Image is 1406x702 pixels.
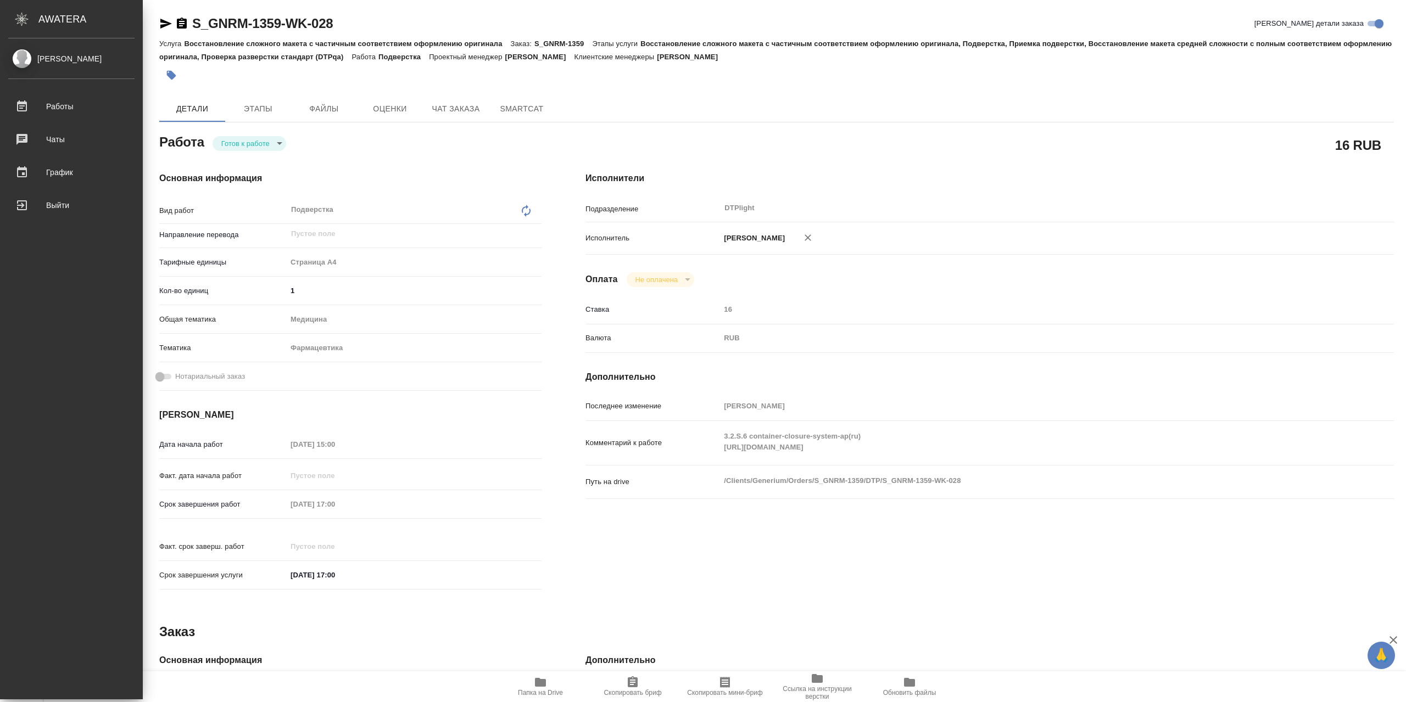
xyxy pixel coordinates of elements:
[287,253,542,272] div: Страница А4
[632,275,681,284] button: Не оплачена
[863,671,956,702] button: Обновить файлы
[232,102,284,116] span: Этапы
[159,623,195,641] h2: Заказ
[287,436,383,452] input: Пустое поле
[287,567,383,583] input: ✎ Введи что-нибудь
[1335,136,1381,154] h2: 16 RUB
[585,333,720,344] p: Валюта
[657,53,726,61] p: [PERSON_NAME]
[3,93,140,120] a: Работы
[627,272,694,287] div: Готов к работе
[8,164,135,181] div: График
[159,314,287,325] p: Общая тематика
[720,301,1326,317] input: Пустое поле
[505,53,574,61] p: [PERSON_NAME]
[8,197,135,214] div: Выйти
[175,17,188,30] button: Скопировать ссылку
[364,102,416,116] span: Оценки
[585,233,720,244] p: Исполнитель
[287,339,542,357] div: Фармацевтика
[8,131,135,148] div: Чаты
[159,499,287,510] p: Срок завершения работ
[159,229,287,240] p: Направление перевода
[534,40,592,48] p: S_GNRM-1359
[585,204,720,215] p: Подразделение
[287,496,383,512] input: Пустое поле
[8,53,135,65] div: [PERSON_NAME]
[159,570,287,581] p: Срок завершения услуги
[1368,642,1395,669] button: 🙏
[3,192,140,219] a: Выйти
[166,102,219,116] span: Детали
[159,40,1392,61] p: Восстановление сложного макета с частичным соответствием оформлению оригинала, Подверстка, Приемк...
[796,226,820,250] button: Удалить исполнителя
[429,53,505,61] p: Проектный менеджер
[290,227,516,240] input: Пустое поле
[574,53,657,61] p: Клиентские менеджеры
[159,285,287,296] p: Кол-во единиц
[883,689,936,697] span: Обновить файлы
[213,136,286,151] div: Готов к работе
[720,398,1326,414] input: Пустое поле
[585,476,720,487] p: Путь на drive
[287,468,383,484] input: Пустое поле
[8,98,135,115] div: Работы
[494,671,587,702] button: Папка на Drive
[585,172,1394,185] h4: Исполнители
[3,159,140,186] a: График
[287,538,383,554] input: Пустое поле
[429,102,482,116] span: Чат заказа
[1372,644,1391,667] span: 🙏
[720,471,1326,490] textarea: /Clients/Generium/Orders/S_GNRM-1359/DTP/S_GNRM-1359-WK-028
[159,172,542,185] h4: Основная информация
[720,329,1326,347] div: RUB
[218,139,273,148] button: Готов к работе
[192,16,333,31] a: S_GNRM-1359-WK-028
[159,40,184,48] p: Услуга
[298,102,350,116] span: Файлы
[518,689,563,697] span: Папка на Drive
[720,427,1326,457] textarea: 3.2.S.6 container-closure-system-ap(ru) [URL][DOMAIN_NAME]
[687,689,762,697] span: Скопировать мини-бриф
[679,671,771,702] button: Скопировать мини-бриф
[3,126,140,153] a: Чаты
[587,671,679,702] button: Скопировать бриф
[585,370,1394,384] h4: Дополнительно
[351,53,378,61] p: Работа
[592,40,640,48] p: Этапы услуги
[585,273,618,286] h4: Оплата
[159,342,287,353] p: Тематика
[378,53,429,61] p: Подверстка
[778,685,857,700] span: Ссылка на инструкции верстки
[511,40,534,48] p: Заказ:
[287,283,542,299] input: ✎ Введи что-нибудь
[585,654,1394,667] h4: Дополнительно
[159,257,287,268] p: Тарифные единицы
[159,408,542,422] h4: [PERSON_NAME]
[585,401,720,412] p: Последнее изменение
[175,371,245,382] span: Нотариальный заказ
[159,541,287,552] p: Факт. срок заверш. работ
[159,63,183,87] button: Добавить тэг
[287,310,542,329] div: Медицина
[604,689,661,697] span: Скопировать бриф
[585,437,720,448] p: Комментарий к работе
[159,470,287,481] p: Факт. дата начала работ
[1254,18,1364,29] span: [PERSON_NAME] детали заказа
[771,671,863,702] button: Ссылка на инструкции верстки
[159,17,172,30] button: Скопировать ссылку для ЯМессенджера
[585,304,720,315] p: Ставка
[495,102,548,116] span: SmartCat
[159,131,204,151] h2: Работа
[159,654,542,667] h4: Основная информация
[38,8,143,30] div: AWATERA
[184,40,510,48] p: Восстановление сложного макета с частичным соответствием оформлению оригинала
[720,233,785,244] p: [PERSON_NAME]
[159,439,287,450] p: Дата начала работ
[159,205,287,216] p: Вид работ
